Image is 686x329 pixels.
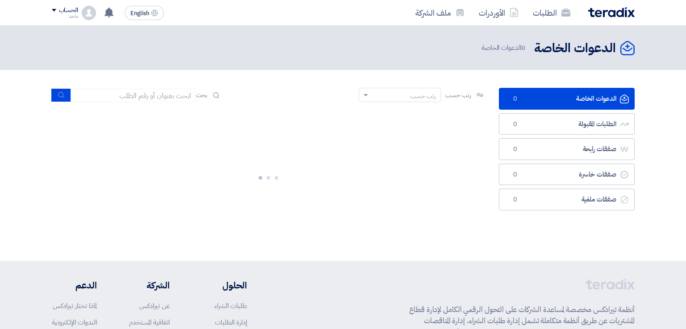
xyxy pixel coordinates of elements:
[481,43,527,53] span: الدعوات الخاصة
[82,6,96,20] img: profile_test.png
[521,43,525,53] span: 0
[53,301,97,311] a: لماذا تختار تيرادكس
[410,91,436,101] div: رتب حسب
[197,279,247,292] li: الحلول
[52,14,78,19] div: ماجد
[71,89,196,102] input: ابحث بعنوان أو رقم الطلب
[125,6,164,20] button: English
[408,2,472,23] a: ملف الشركة
[214,301,247,311] a: طلبات الشراء
[52,317,97,327] a: الندوات الإلكترونية
[196,90,208,100] span: بحث
[472,2,526,23] a: الأوردرات
[499,138,635,160] a: صفقات رابحة0
[130,10,149,16] span: English
[510,195,521,204] span: 0
[526,2,577,23] a: الطلبات
[215,317,247,327] a: إدارة الطلبات
[534,40,616,57] h2: الدعوات الخاصة
[499,189,635,210] a: صفقات ملغية0
[499,113,635,135] a: الطلبات المقبولة0
[510,145,521,154] span: 0
[139,301,170,311] a: عن تيرادكس
[129,317,170,327] a: اتفاقية المستخدم
[510,95,521,103] span: 0
[499,88,635,110] a: الدعوات الخاصة0
[588,7,635,17] img: Teradix logo
[52,279,97,292] li: الدعم
[59,7,78,14] div: الحساب
[123,279,170,292] li: الشركة
[510,120,521,129] span: 0
[510,170,521,179] span: 0
[499,164,635,185] a: صفقات خاسرة0
[445,90,471,100] span: رتب حسب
